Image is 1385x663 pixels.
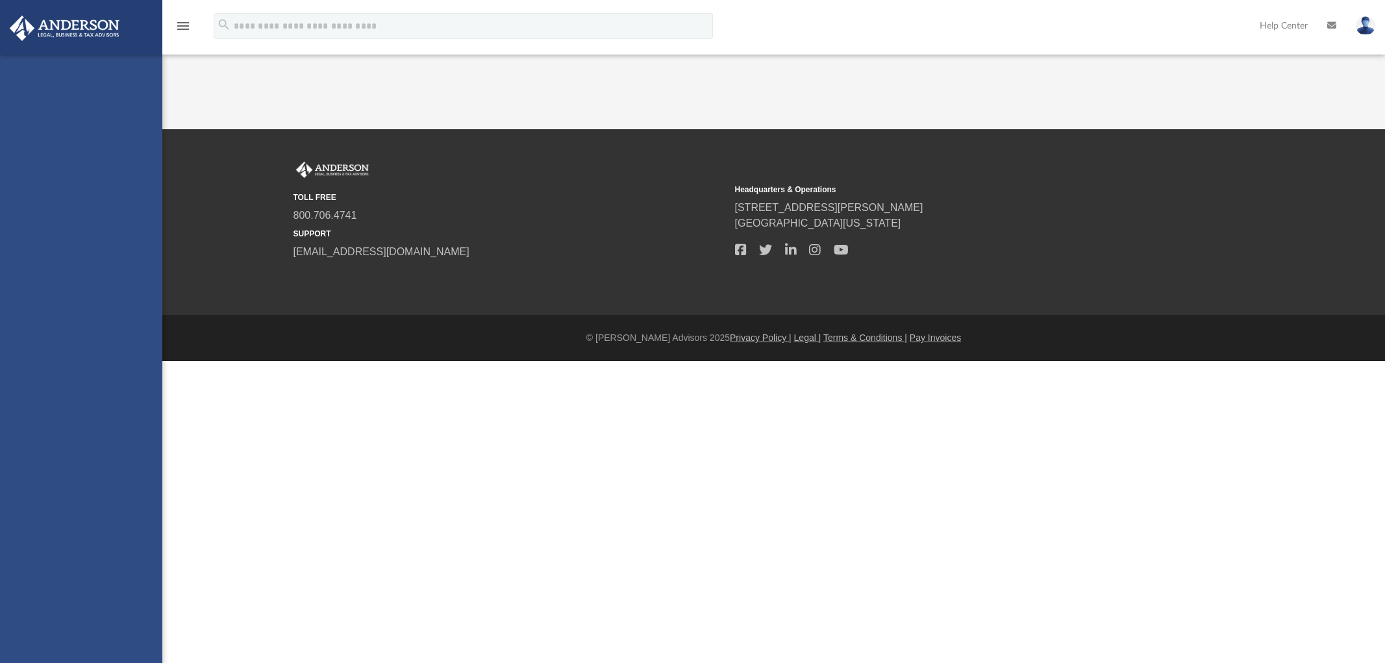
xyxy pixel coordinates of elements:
a: Privacy Policy | [730,332,792,343]
a: 800.706.4741 [293,210,357,221]
a: Pay Invoices [910,332,961,343]
a: menu [175,25,191,34]
a: [EMAIL_ADDRESS][DOMAIN_NAME] [293,246,469,257]
img: User Pic [1356,16,1375,35]
small: Headquarters & Operations [735,184,1167,195]
a: Legal | [794,332,821,343]
a: Terms & Conditions | [823,332,907,343]
img: Anderson Advisors Platinum Portal [293,162,371,179]
div: © [PERSON_NAME] Advisors 2025 [162,331,1385,345]
a: [STREET_ADDRESS][PERSON_NAME] [735,202,923,213]
img: Anderson Advisors Platinum Portal [6,16,123,41]
i: search [217,18,231,32]
small: TOLL FREE [293,192,726,203]
a: [GEOGRAPHIC_DATA][US_STATE] [735,218,901,229]
i: menu [175,18,191,34]
small: SUPPORT [293,228,726,240]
